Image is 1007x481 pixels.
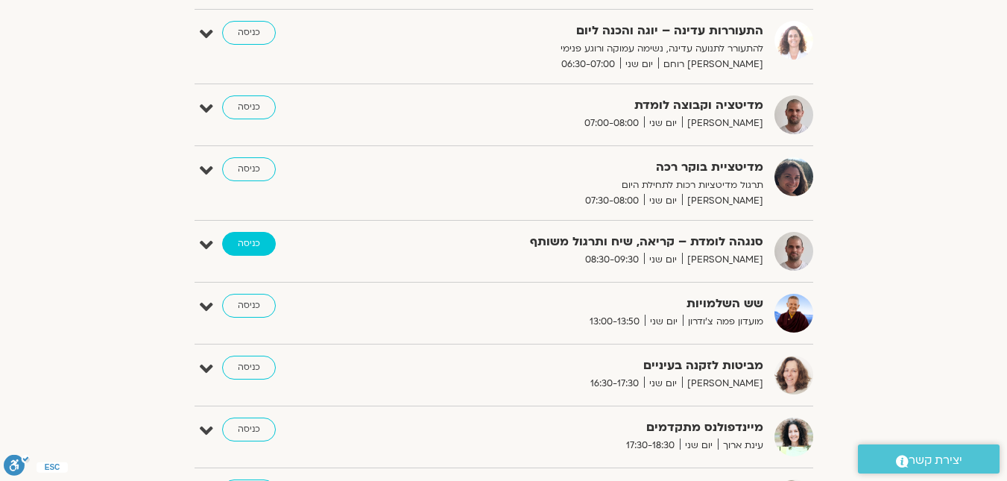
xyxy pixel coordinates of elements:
[580,193,644,209] span: 07:30-08:00
[398,177,763,193] p: תרגול מדיטציות רכות לתחילת היום
[398,41,763,57] p: להתעורר לתנועה עדינה, נשימה עמוקה ורוגע פנימי
[580,252,644,268] span: 08:30-09:30
[683,314,763,330] span: מועדון פמה צ'ודרון
[584,314,645,330] span: 13:00-13:50
[398,294,763,314] strong: שש השלמויות
[398,232,763,252] strong: סנגהה לומדת – קריאה, שיח ותרגול משותף
[398,356,763,376] strong: מביטות לזקנה בעיניים
[644,376,682,392] span: יום שני
[909,450,962,471] span: יצירת קשר
[682,376,763,392] span: [PERSON_NAME]
[644,252,682,268] span: יום שני
[222,95,276,119] a: כניסה
[718,438,763,453] span: עינת ארוך
[644,116,682,131] span: יום שני
[858,444,1000,474] a: יצירת קשר
[556,57,620,72] span: 06:30-07:00
[680,438,718,453] span: יום שני
[222,356,276,380] a: כניסה
[644,193,682,209] span: יום שני
[398,95,763,116] strong: מדיטציה וקבוצה לומדת
[222,294,276,318] a: כניסה
[398,418,763,438] strong: מיינדפולנס מתקדמים
[222,21,276,45] a: כניסה
[645,314,683,330] span: יום שני
[620,57,658,72] span: יום שני
[398,157,763,177] strong: מדיטציית בוקר רכה
[579,116,644,131] span: 07:00-08:00
[682,116,763,131] span: [PERSON_NAME]
[222,157,276,181] a: כניסה
[222,418,276,441] a: כניסה
[585,376,644,392] span: 16:30-17:30
[621,438,680,453] span: 17:30-18:30
[682,193,763,209] span: [PERSON_NAME]
[398,21,763,41] strong: התעוררות עדינה – יוגה והכנה ליום
[222,232,276,256] a: כניסה
[658,57,763,72] span: [PERSON_NAME] רוחם
[682,252,763,268] span: [PERSON_NAME]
